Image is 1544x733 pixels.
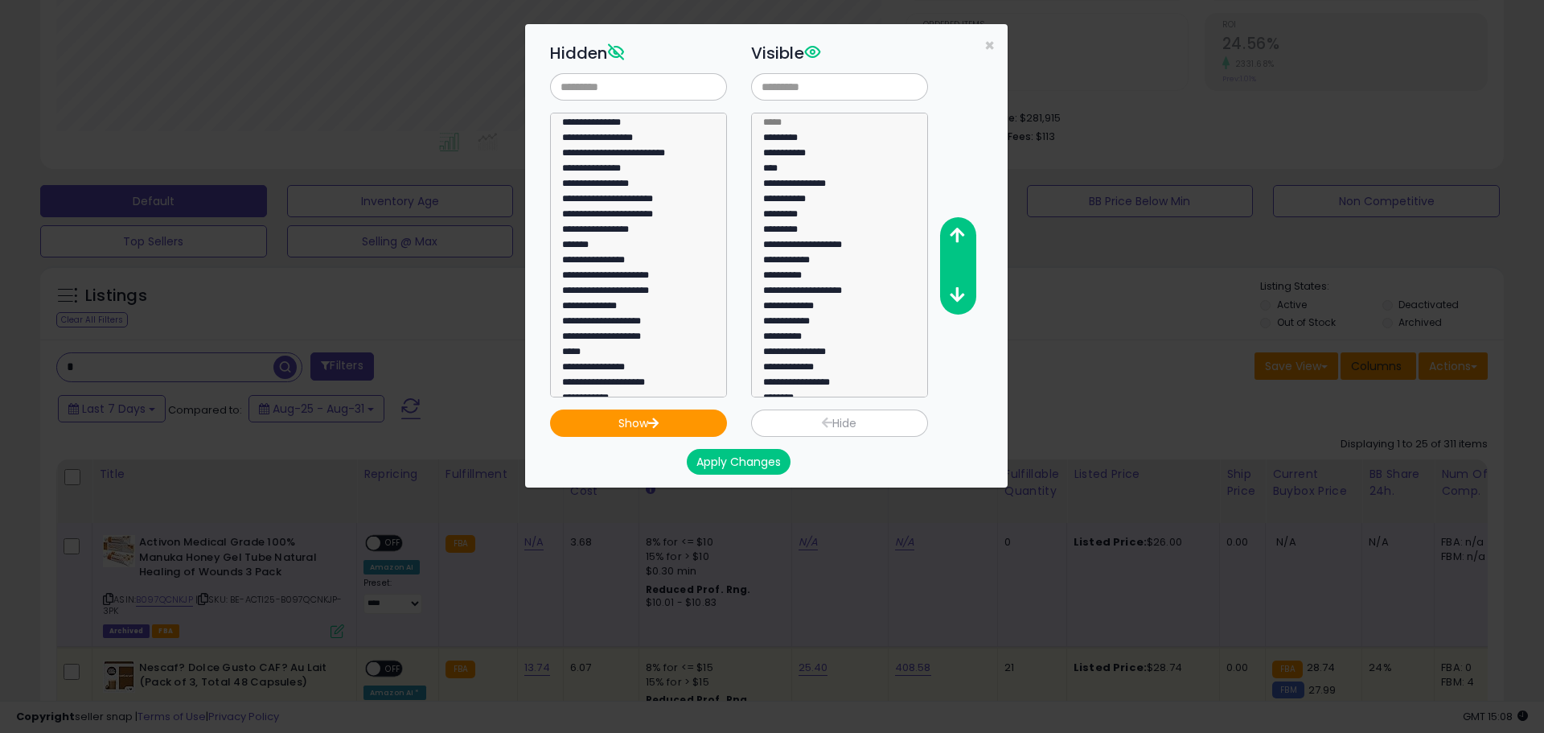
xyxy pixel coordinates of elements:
[687,449,790,475] button: Apply Changes
[751,41,928,65] h3: Visible
[751,410,928,437] button: Hide
[984,34,995,57] span: ×
[550,410,727,437] button: Show
[550,41,727,65] h3: Hidden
